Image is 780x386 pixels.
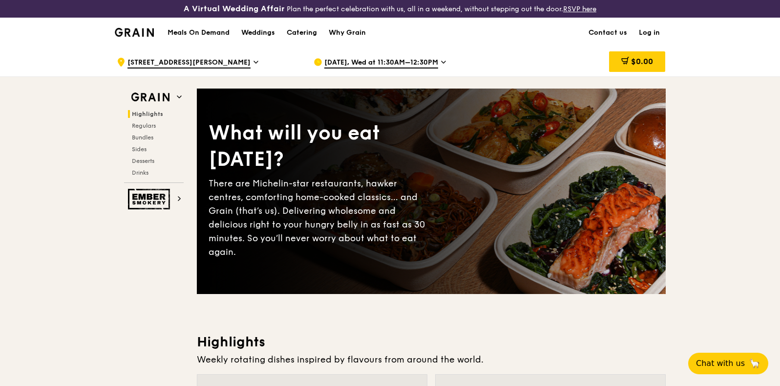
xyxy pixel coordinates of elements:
h3: A Virtual Wedding Affair [184,4,285,14]
a: RSVP here [563,5,596,13]
span: Desserts [132,158,154,164]
span: $0.00 [631,57,653,66]
a: Catering [281,18,323,47]
div: What will you eat [DATE]? [209,120,431,173]
button: Chat with us🦙 [688,353,768,374]
div: Weekly rotating dishes inspired by flavours from around the world. [197,353,666,366]
span: Bundles [132,134,153,141]
span: Highlights [132,111,163,117]
h3: Highlights [197,333,666,351]
a: Why Grain [323,18,372,47]
a: Contact us [583,18,633,47]
span: [STREET_ADDRESS][PERSON_NAME] [127,58,251,68]
div: Why Grain [329,18,366,47]
span: 🦙 [749,358,760,369]
span: Chat with us [696,358,745,369]
span: Drinks [132,169,148,176]
span: Sides [132,146,147,153]
a: Log in [633,18,666,47]
h1: Meals On Demand [168,28,230,38]
span: Regulars [132,122,156,129]
div: Plan the perfect celebration with us, all in a weekend, without stepping out the door. [130,4,650,14]
div: Weddings [241,18,275,47]
img: Grain [115,28,154,37]
span: [DATE], Wed at 11:30AM–12:30PM [324,58,438,68]
a: GrainGrain [115,17,154,46]
a: Weddings [235,18,281,47]
img: Grain web logo [128,89,173,106]
img: Ember Smokery web logo [128,189,173,209]
div: There are Michelin-star restaurants, hawker centres, comforting home-cooked classics… and Grain (... [209,177,431,259]
div: Catering [287,18,317,47]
